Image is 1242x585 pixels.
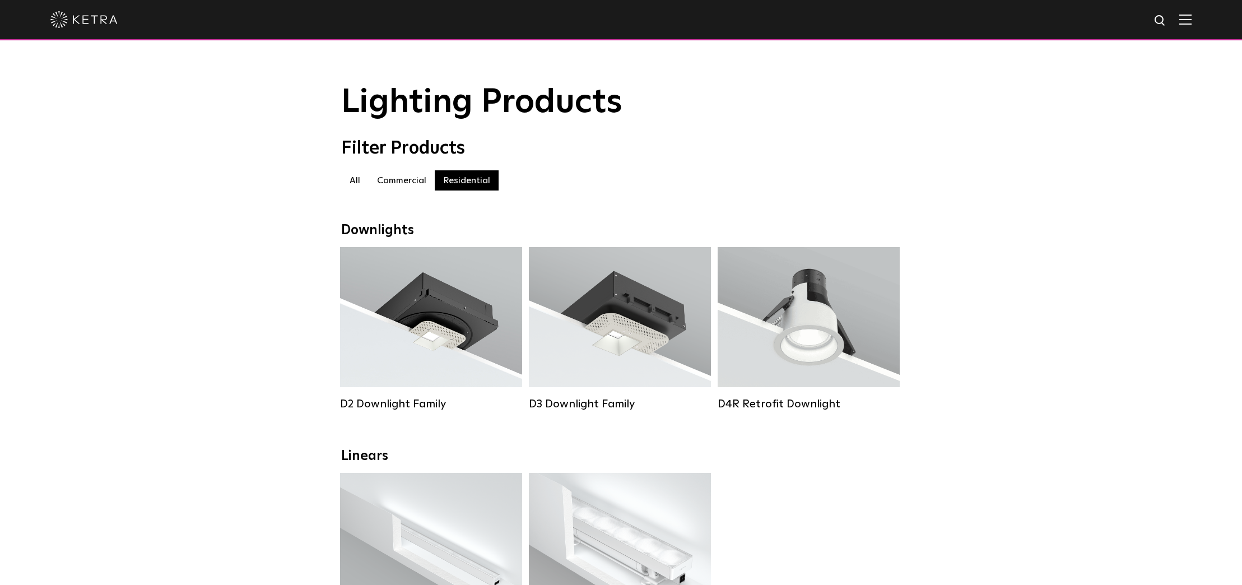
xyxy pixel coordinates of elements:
div: Filter Products [341,138,901,159]
img: Hamburger%20Nav.svg [1179,14,1192,25]
label: Commercial [369,170,435,191]
a: D3 Downlight Family Lumen Output:700 / 900 / 1100Colors:White / Black / Silver / Bronze / Paintab... [529,247,711,411]
div: Downlights [341,222,901,239]
img: search icon [1153,14,1167,28]
div: D4R Retrofit Downlight [718,397,900,411]
a: D2 Downlight Family Lumen Output:1200Colors:White / Black / Gloss Black / Silver / Bronze / Silve... [340,247,522,411]
span: Lighting Products [341,86,622,119]
div: Linears [341,448,901,465]
div: D2 Downlight Family [340,397,522,411]
div: D3 Downlight Family [529,397,711,411]
label: All [341,170,369,191]
a: D4R Retrofit Downlight Lumen Output:800Colors:White / BlackBeam Angles:15° / 25° / 40° / 60°Watta... [718,247,900,411]
img: ketra-logo-2019-white [50,11,118,28]
label: Residential [435,170,499,191]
